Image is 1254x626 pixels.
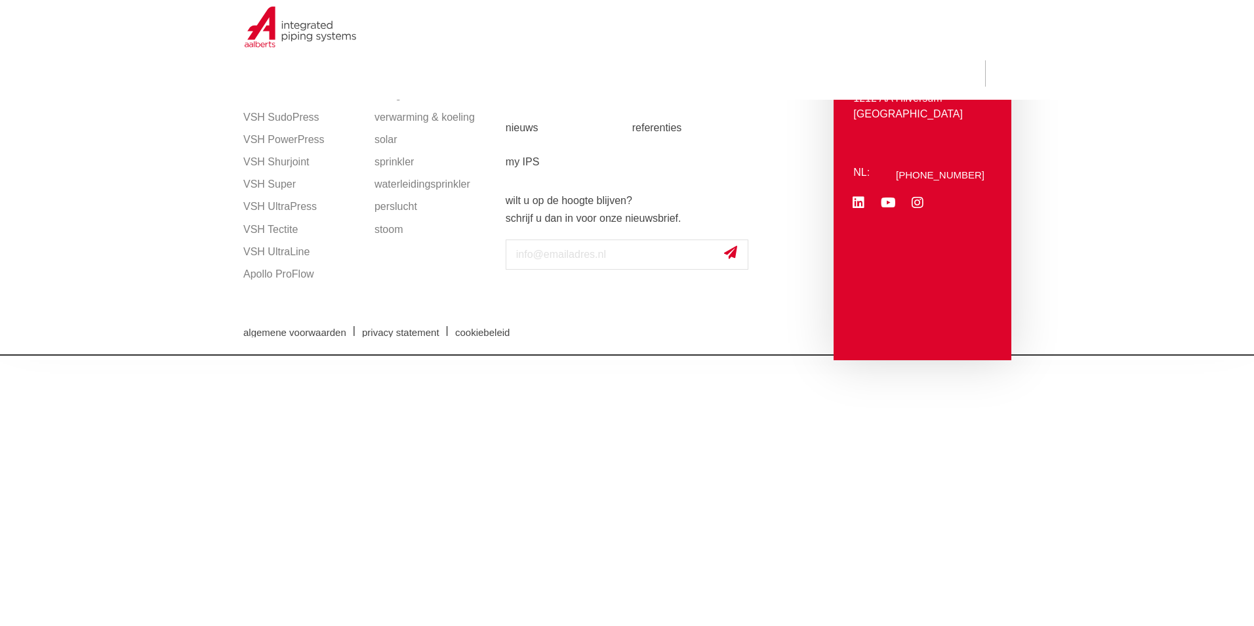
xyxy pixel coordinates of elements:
span: cookiebeleid [455,327,510,337]
a: cookiebeleid [445,327,519,337]
a: VSH UltraPress [243,196,361,218]
span: NIEUW: myIPS is beschikbaar [611,26,788,40]
a: VSH SudoPress [243,106,361,129]
nav: Menu [498,49,888,99]
span: privacy statement [362,327,439,337]
a: Apollo ProFlow [243,263,361,285]
a: verwarming & koeling [374,106,493,129]
a: referenties [632,111,759,145]
a: downloads [715,49,762,99]
a: sprinkler [374,151,493,173]
a: nieuws [506,111,632,145]
a: over ons [850,49,888,99]
a: algemene voorwaarden [233,327,356,337]
span: algemene voorwaarden [243,327,346,337]
a: waterleidingsprinkler [374,173,493,196]
span: sluiten [943,28,977,38]
a: VSH Super [243,173,361,196]
a: VSH Shurjoint [243,151,361,173]
a: VSH Tectite [243,219,361,241]
iframe: reCAPTCHA [506,280,705,331]
a: sluiten [943,28,996,39]
input: info@emailadres.nl [506,240,748,270]
a: producten [498,49,542,99]
p: NL: [853,165,874,180]
strong: schrijf u dan in voor onze nieuwsbrief. [506,213,681,224]
a: my IPS [506,145,632,179]
a: services [788,49,824,99]
a: VSH PowerPress [243,129,361,151]
a: meer info [831,28,900,39]
a: solar [374,129,493,151]
a: markten [568,49,603,99]
img: send.svg [724,245,737,259]
a: VSH UltraLine [243,241,361,263]
a: privacy statement [352,327,449,337]
strong: wilt u op de hoogte blijven? [506,195,632,206]
a: [PHONE_NUMBER] [896,170,984,180]
nav: Menu [506,43,828,179]
a: perslucht [374,196,493,218]
a: stoom [374,219,493,241]
span: meer info [831,28,881,38]
a: toepassingen [630,49,688,99]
